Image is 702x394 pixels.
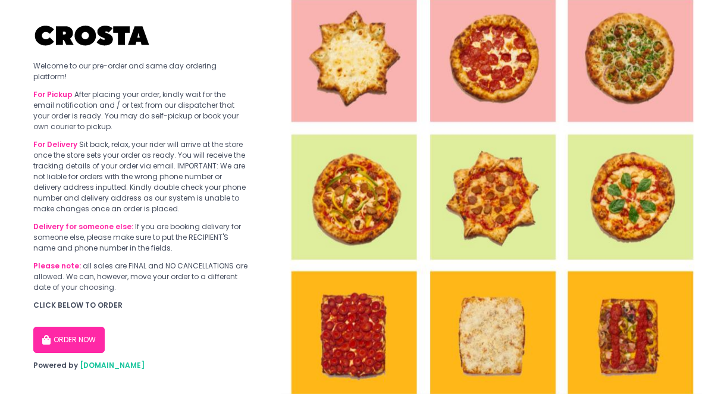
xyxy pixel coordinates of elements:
[33,221,247,254] div: If you are booking delivery for someone else, please make sure to put the RECIPIENT'S name and ph...
[33,261,81,271] b: Please note:
[33,300,247,311] div: CLICK BELOW TO ORDER
[33,61,247,82] div: Welcome to our pre-order and same day ordering platform!
[33,139,77,149] b: For Delivery
[33,327,105,353] button: ORDER NOW
[33,89,247,132] div: After placing your order, kindly wait for the email notification and / or text from our dispatche...
[33,261,247,293] div: all sales are FINAL and NO CANCELLATIONS are allowed. We can, however, move your order to a diffe...
[80,360,145,370] a: [DOMAIN_NAME]
[33,360,247,371] div: Powered by
[33,89,73,99] b: For Pickup
[33,18,152,54] img: Crosta Pizzeria
[33,221,133,232] b: Delivery for someone else:
[33,139,247,214] div: Sit back, relax, your rider will arrive at the store once the store sets your order as ready. You...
